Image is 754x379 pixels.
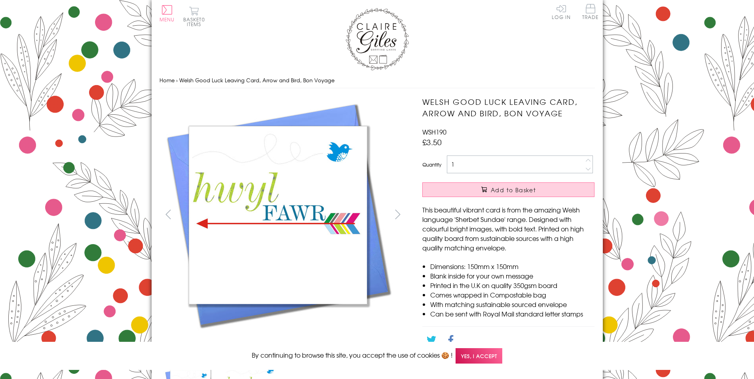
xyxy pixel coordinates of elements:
li: Printed in the U.K on quality 350gsm board [430,280,594,290]
button: prev [160,205,177,223]
label: Quantity [422,161,441,168]
h1: Welsh Good Luck Leaving Card, Arrow and Bird, Bon Voyage [422,96,594,119]
span: › [176,76,178,84]
span: £3.50 [422,136,442,148]
li: With matching sustainable sourced envelope [430,299,594,309]
span: Add to Basket [491,186,536,194]
span: 0 items [187,16,205,28]
a: Log In [552,4,571,19]
button: Menu [160,5,175,22]
span: Menu [160,16,175,23]
a: Home [160,76,175,84]
button: Add to Basket [422,182,594,197]
button: Basket0 items [183,6,205,27]
nav: breadcrumbs [160,72,595,89]
span: WSH190 [422,127,446,136]
li: Dimensions: 150mm x 150mm [430,262,594,271]
button: next [389,205,406,223]
img: Claire Giles Greetings Cards [346,8,409,70]
img: Welsh Good Luck Leaving Card, Arrow and Bird, Bon Voyage [160,96,397,334]
span: Welsh Good Luck Leaving Card, Arrow and Bird, Bon Voyage [179,76,334,84]
li: Blank inside for your own message [430,271,594,280]
li: Comes wrapped in Compostable bag [430,290,594,299]
a: Trade [582,4,599,21]
span: Trade [582,4,599,19]
p: This beautiful vibrant card is from the amazing Welsh language 'Sherbet Sundae' range. Designed w... [422,205,594,252]
span: Yes, I accept [456,348,502,364]
li: Can be sent with Royal Mail standard letter stamps [430,309,594,318]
